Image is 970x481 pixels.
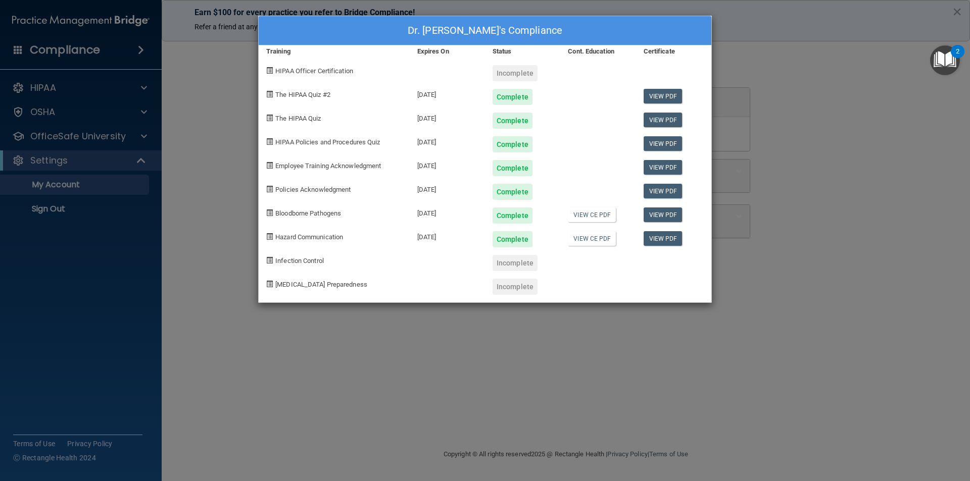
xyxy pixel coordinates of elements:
div: Status [485,45,560,58]
div: [DATE] [410,176,485,200]
div: Expires On [410,45,485,58]
div: 2 [956,51,959,65]
span: The HIPAA Quiz #2 [275,91,330,98]
span: Bloodborne Pathogens [275,209,341,217]
div: [DATE] [410,129,485,152]
span: [MEDICAL_DATA] Preparedness [275,281,367,288]
div: Complete [493,160,532,176]
a: View PDF [644,207,683,222]
a: View CE PDF [568,207,616,222]
div: [DATE] [410,105,485,129]
span: HIPAA Policies and Procedures Quiz [275,138,380,146]
span: Policies Acknowledgment [275,186,351,193]
div: Complete [493,113,532,129]
div: Complete [493,184,532,200]
span: Employee Training Acknowledgment [275,162,381,170]
a: View PDF [644,89,683,103]
div: Incomplete [493,65,538,81]
a: View CE PDF [568,231,616,246]
span: Infection Control [275,257,324,264]
a: View PDF [644,231,683,246]
span: Hazard Communication [275,233,343,241]
div: Dr. [PERSON_NAME]'s Compliance [259,16,711,45]
div: Certificate [636,45,711,58]
div: Complete [493,207,532,224]
div: Cont. Education [560,45,636,58]
div: [DATE] [410,200,485,224]
span: HIPAA Officer Certification [275,67,353,75]
div: Training [259,45,410,58]
a: View PDF [644,184,683,198]
div: [DATE] [410,224,485,247]
div: [DATE] [410,81,485,105]
iframe: Drift Widget Chat Controller [795,409,958,450]
a: View PDF [644,113,683,127]
span: The HIPAA Quiz [275,115,321,122]
div: Complete [493,89,532,105]
div: Incomplete [493,279,538,295]
button: Open Resource Center, 2 new notifications [930,45,960,75]
div: Incomplete [493,255,538,271]
div: [DATE] [410,152,485,176]
a: View PDF [644,136,683,151]
a: View PDF [644,160,683,175]
div: Complete [493,136,532,152]
div: Complete [493,231,532,247]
